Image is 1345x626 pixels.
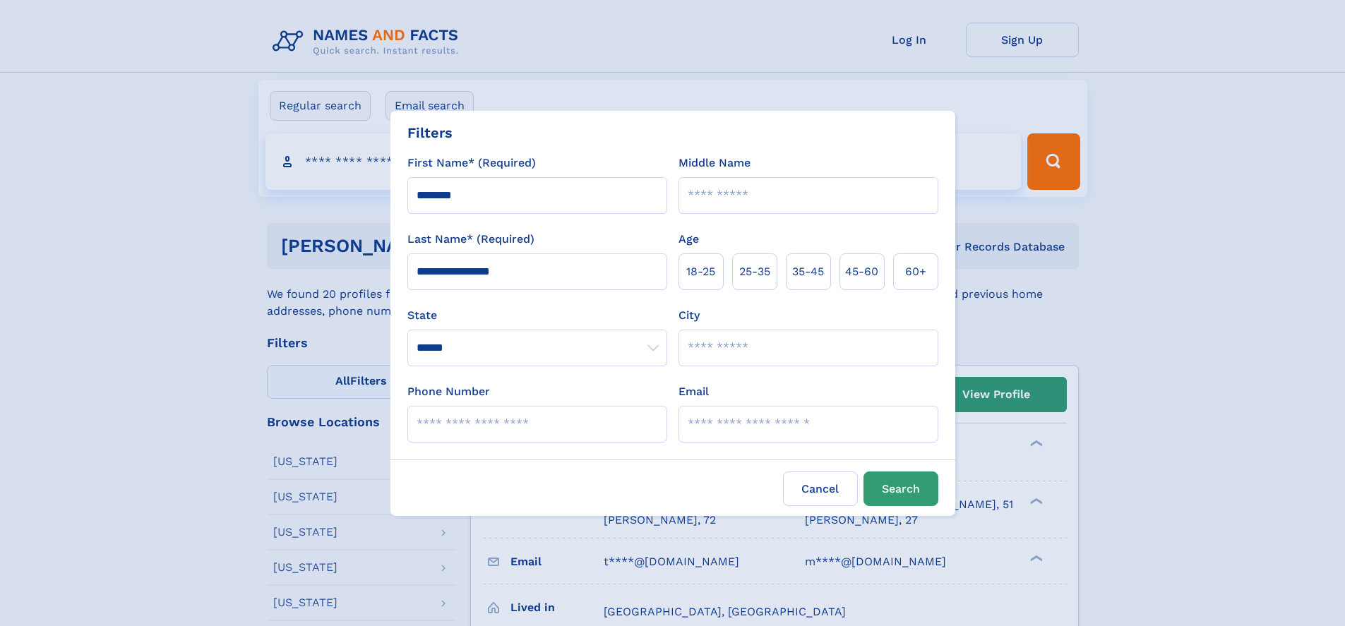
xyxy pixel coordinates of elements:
[679,383,709,400] label: Email
[679,155,751,171] label: Middle Name
[679,307,700,324] label: City
[407,383,490,400] label: Phone Number
[407,231,534,248] label: Last Name* (Required)
[679,231,699,248] label: Age
[407,122,453,143] div: Filters
[686,263,715,280] span: 18‑25
[407,155,536,171] label: First Name* (Required)
[407,307,667,324] label: State
[845,263,878,280] span: 45‑60
[792,263,824,280] span: 35‑45
[739,263,770,280] span: 25‑35
[783,471,858,506] label: Cancel
[905,263,926,280] span: 60+
[863,471,938,506] button: Search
